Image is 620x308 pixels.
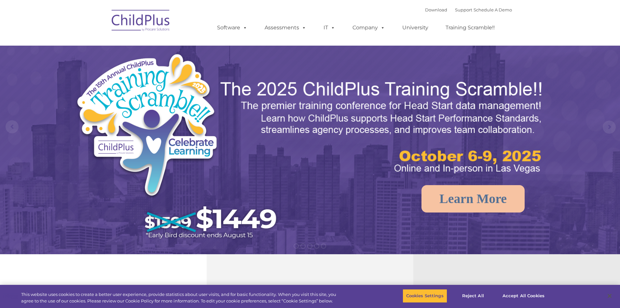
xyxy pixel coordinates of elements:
[425,7,447,12] a: Download
[346,21,392,34] a: Company
[455,7,472,12] a: Support
[474,7,512,12] a: Schedule A Demo
[90,70,118,75] span: Phone number
[21,291,341,304] div: This website uses cookies to create a better user experience, provide statistics about user visit...
[453,289,493,303] button: Reject All
[211,21,254,34] a: Software
[317,21,342,34] a: IT
[90,43,110,48] span: Last name
[403,289,447,303] button: Cookies Settings
[499,289,548,303] button: Accept All Cookies
[258,21,313,34] a: Assessments
[396,21,435,34] a: University
[602,289,617,303] button: Close
[421,185,525,213] a: Learn More
[108,5,173,38] img: ChildPlus by Procare Solutions
[425,7,512,12] font: |
[439,21,501,34] a: Training Scramble!!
